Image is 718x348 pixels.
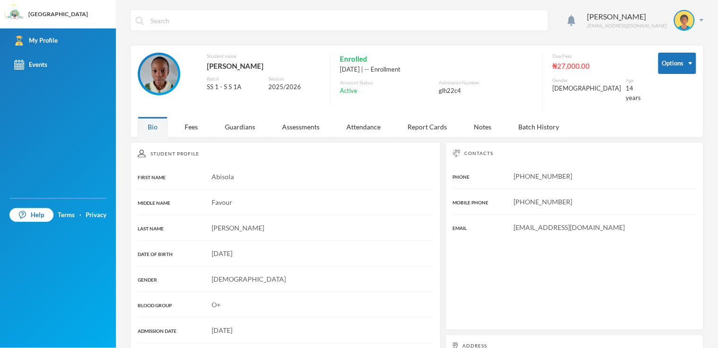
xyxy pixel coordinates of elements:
[453,150,696,157] div: Contacts
[58,211,75,220] a: Terms
[626,84,644,102] div: 14 years
[514,223,625,231] span: [EMAIL_ADDRESS][DOMAIN_NAME]
[212,301,221,309] span: O+
[552,77,621,84] div: Gender
[215,117,265,137] div: Guardians
[207,75,261,82] div: Batch
[14,60,47,70] div: Events
[675,11,694,30] img: STUDENT
[464,117,501,137] div: Notes
[80,211,81,220] div: ·
[14,36,58,46] div: My Profile
[340,65,533,74] div: [DATE] | -- Enrollment
[552,84,621,93] div: [DEMOGRAPHIC_DATA]
[439,79,533,86] div: Admission Number
[340,53,367,65] span: Enrolled
[207,60,320,72] div: [PERSON_NAME]
[398,117,457,137] div: Report Cards
[337,117,390,137] div: Attendance
[272,117,329,137] div: Assessments
[175,117,208,137] div: Fees
[212,198,232,206] span: Favour
[212,275,286,283] span: [DEMOGRAPHIC_DATA]
[658,53,696,74] button: Options
[138,117,168,137] div: Bio
[587,22,667,29] div: [EMAIL_ADDRESS][DOMAIN_NAME]
[552,60,644,72] div: ₦27,000.00
[86,211,106,220] a: Privacy
[135,17,144,25] img: search
[138,150,433,157] div: Student Profile
[268,82,320,92] div: 2025/2026
[212,249,232,257] span: [DATE]
[268,75,320,82] div: Session
[340,86,357,96] span: Active
[207,82,261,92] div: SS 1 - S S 1A
[552,53,644,60] div: Due Fees
[514,172,572,180] span: [PHONE_NUMBER]
[212,173,234,181] span: Abisola
[5,5,24,24] img: logo
[587,11,667,22] div: [PERSON_NAME]
[514,198,572,206] span: [PHONE_NUMBER]
[340,79,434,86] div: Account Status
[9,208,53,222] a: Help
[28,10,88,18] div: [GEOGRAPHIC_DATA]
[207,53,320,60] div: Student name
[140,55,178,93] img: STUDENT
[439,86,533,96] div: glh22c4
[212,224,264,232] span: [PERSON_NAME]
[150,10,543,31] input: Search
[626,77,644,84] div: Age
[212,326,232,334] span: [DATE]
[508,117,569,137] div: Batch History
